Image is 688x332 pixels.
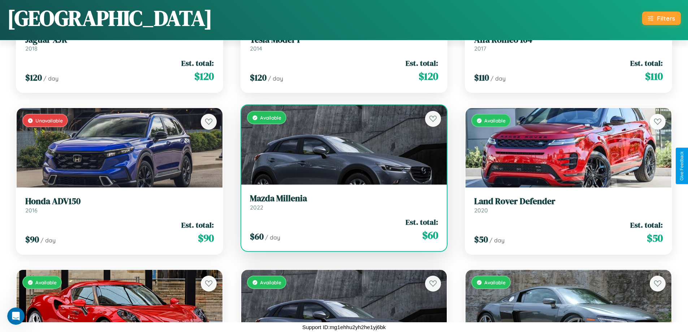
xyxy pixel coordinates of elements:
[40,237,56,244] span: / day
[474,35,663,52] a: Alfa Romeo 1642017
[474,45,486,52] span: 2017
[25,233,39,245] span: $ 90
[647,231,663,245] span: $ 50
[489,237,505,244] span: / day
[630,58,663,68] span: Est. total:
[25,207,38,214] span: 2016
[422,228,438,242] span: $ 60
[250,35,438,52] a: Tesla Model Y2014
[260,115,281,121] span: Available
[679,151,684,181] div: Give Feedback
[484,279,506,285] span: Available
[25,35,214,52] a: Jaguar XJR2018
[250,72,267,83] span: $ 120
[181,58,214,68] span: Est. total:
[474,196,663,207] h3: Land Rover Defender
[250,230,264,242] span: $ 60
[250,193,438,211] a: Mazda Millenia2022
[406,58,438,68] span: Est. total:
[250,193,438,204] h3: Mazda Millenia
[265,234,280,241] span: / day
[25,196,214,207] h3: Honda ADV150
[7,307,25,325] iframe: Intercom live chat
[7,3,212,33] h1: [GEOGRAPHIC_DATA]
[474,196,663,214] a: Land Rover Defender2020
[25,72,42,83] span: $ 120
[645,69,663,83] span: $ 110
[474,207,488,214] span: 2020
[474,233,488,245] span: $ 50
[260,279,281,285] span: Available
[406,217,438,227] span: Est. total:
[268,75,283,82] span: / day
[642,12,681,25] button: Filters
[250,45,262,52] span: 2014
[181,220,214,230] span: Est. total:
[198,231,214,245] span: $ 90
[25,196,214,214] a: Honda ADV1502016
[474,72,489,83] span: $ 110
[657,14,675,22] div: Filters
[35,279,57,285] span: Available
[419,69,438,83] span: $ 120
[43,75,59,82] span: / day
[630,220,663,230] span: Est. total:
[25,45,38,52] span: 2018
[490,75,506,82] span: / day
[35,117,63,124] span: Unavailable
[302,322,386,332] p: Support ID: mg1ehhu2yh2he1yj6bk
[194,69,214,83] span: $ 120
[250,204,263,211] span: 2022
[484,117,506,124] span: Available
